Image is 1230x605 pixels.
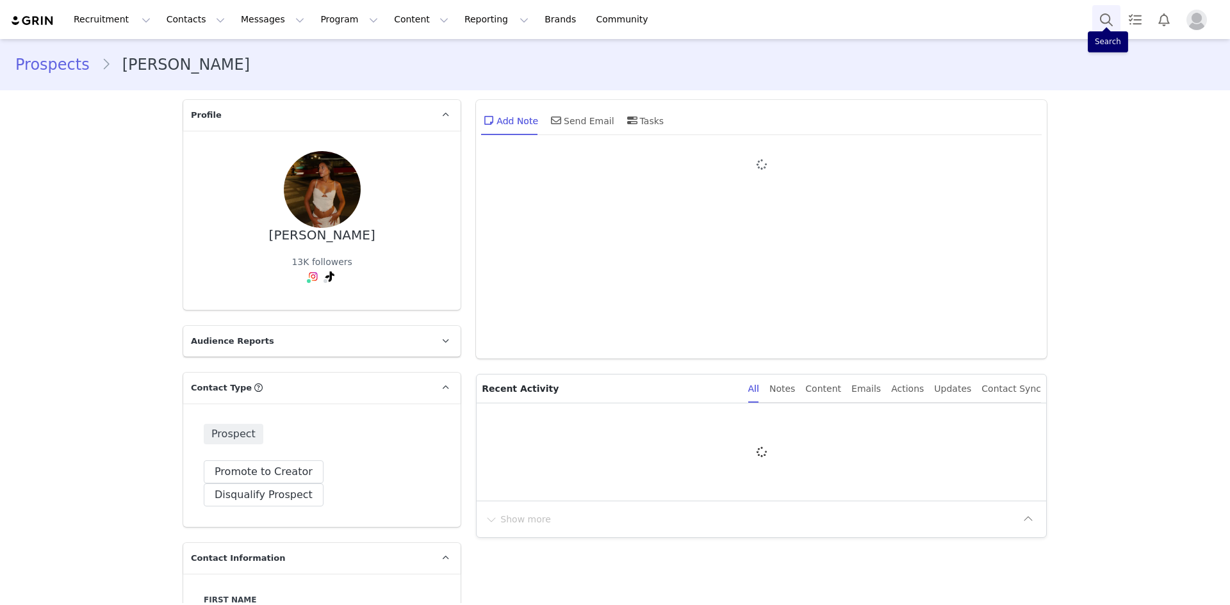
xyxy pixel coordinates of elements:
[269,228,375,243] div: [PERSON_NAME]
[1121,5,1149,34] a: Tasks
[233,5,312,34] button: Messages
[284,151,361,228] img: fae00f47-de95-4d9a-8c88-a0d9c1e4ad39.jpg
[15,53,101,76] a: Prospects
[548,105,614,136] div: Send Email
[313,5,386,34] button: Program
[625,105,664,136] div: Tasks
[191,382,252,394] span: Contact Type
[191,552,285,565] span: Contact Information
[1150,5,1178,34] button: Notifications
[191,109,222,122] span: Profile
[805,375,841,403] div: Content
[66,5,158,34] button: Recruitment
[589,5,662,34] a: Community
[891,375,924,403] div: Actions
[457,5,536,34] button: Reporting
[484,509,552,529] button: Show more
[482,375,737,403] p: Recent Activity
[1092,5,1120,34] button: Search
[1186,10,1207,30] img: placeholder-profile.jpg
[191,335,274,348] span: Audience Reports
[308,271,318,282] img: instagram.svg
[204,483,324,506] button: Disqualify Prospect
[204,424,263,444] span: Prospect
[748,375,759,403] div: All
[851,375,881,403] div: Emails
[1179,10,1220,30] button: Profile
[291,255,352,269] div: 13K followers
[204,460,324,483] button: Promote to Creator
[934,375,971,403] div: Updates
[10,15,55,27] img: grin logo
[481,105,538,136] div: Add Note
[981,375,1041,403] div: Contact Sync
[159,5,233,34] button: Contacts
[537,5,587,34] a: Brands
[769,375,795,403] div: Notes
[386,5,456,34] button: Content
